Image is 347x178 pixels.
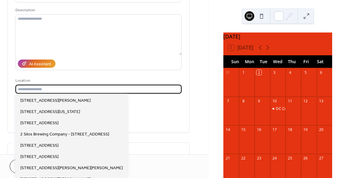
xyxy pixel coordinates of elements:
div: 11 [288,98,293,104]
div: 3 [272,70,277,75]
button: AI Assistant [18,60,55,68]
div: 10 [272,98,277,104]
div: 16 [256,127,262,132]
div: 7 [225,98,231,104]
span: [STREET_ADDRESS] [20,120,58,126]
div: 6 [319,70,324,75]
div: 8 [241,98,246,104]
span: [STREET_ADDRESS][PERSON_NAME][PERSON_NAME] [20,165,123,171]
span: [STREET_ADDRESS] [20,142,58,149]
div: 5 [303,70,308,75]
div: 25 [288,156,293,161]
span: 2 Silos Brewing Company - [STREET_ADDRESS] [20,131,109,138]
div: Tue [256,55,271,68]
div: 4 [288,70,293,75]
div: Sat [313,55,327,68]
div: 22 [241,156,246,161]
div: Location [15,77,180,84]
div: 27 [319,156,324,161]
div: Thu [285,55,299,68]
div: 9 [256,98,262,104]
div: 15 [241,127,246,132]
div: 12 [303,98,308,104]
div: 18 [288,127,293,132]
div: 23 [256,156,262,161]
div: 13 [319,98,324,104]
div: AI Assistant [29,61,51,67]
span: [STREET_ADDRESS][US_STATE] [20,109,80,115]
div: 31 [225,70,231,75]
div: 26 [303,156,308,161]
span: [STREET_ADDRESS][PERSON_NAME] [20,98,91,104]
div: 2 [256,70,262,75]
div: 24 [272,156,277,161]
div: 20 [319,127,324,132]
div: Description [15,7,180,13]
div: 14 [225,127,231,132]
div: DC ConnX #92 - Sporting Clays Tournament [270,106,285,111]
div: 1 [241,70,246,75]
div: Mon [242,55,257,68]
div: 21 [225,156,231,161]
div: 19 [303,127,308,132]
div: [DATE] [223,33,332,40]
div: Fri [299,55,313,68]
span: [STREET_ADDRESS] [20,154,58,160]
button: Cancel [10,159,47,173]
div: Sun [228,55,242,68]
div: Wed [271,55,285,68]
div: 17 [272,127,277,132]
